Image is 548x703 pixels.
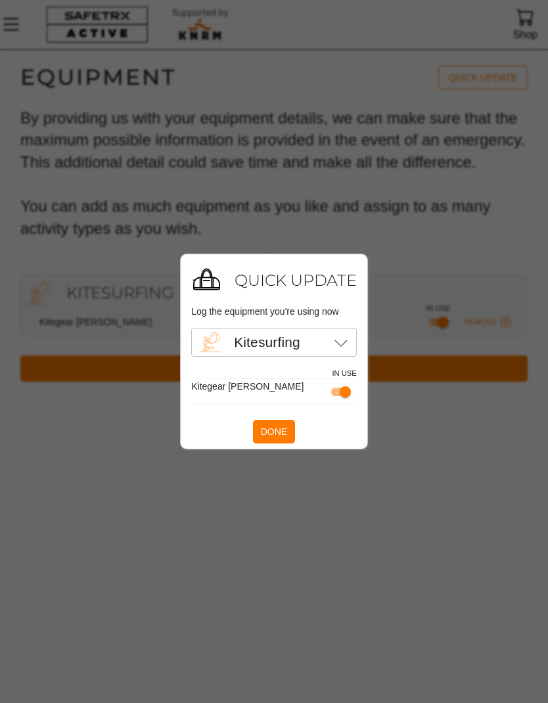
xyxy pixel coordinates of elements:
img: KITE_SURFING.svg [199,332,220,353]
img: Equipment.svg [191,265,221,295]
div: In Use [332,369,356,378]
span: Kitesurfing [234,336,300,348]
div: Log the equipment you're using now [191,306,357,317]
button: Done [253,420,295,443]
h2: Quick Update [235,270,357,290]
span: Done [261,424,287,440]
div: Kitegear [PERSON_NAME] [191,380,325,403]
